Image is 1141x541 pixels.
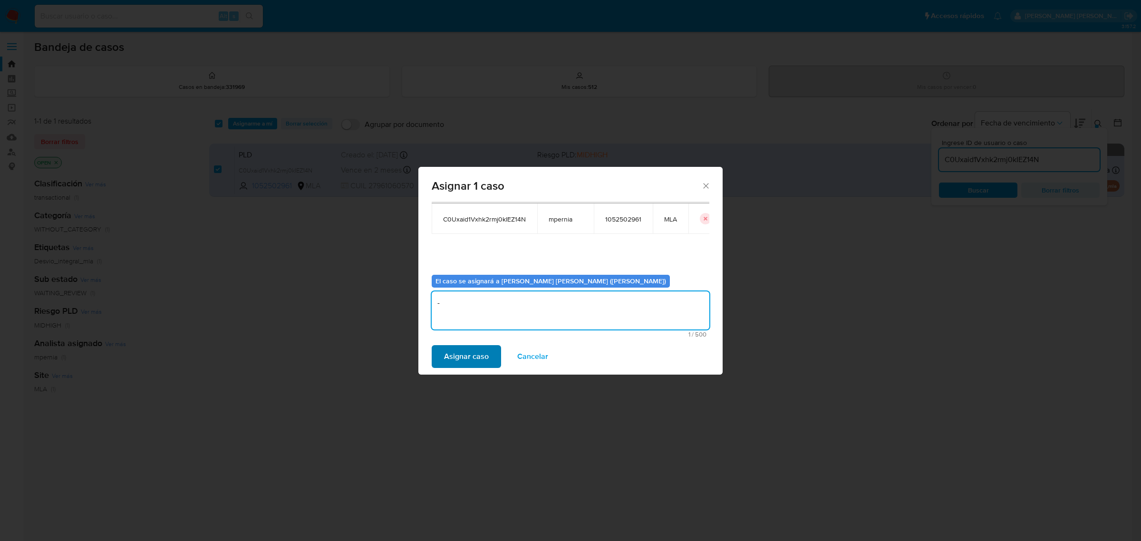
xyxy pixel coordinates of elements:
b: El caso se asignará a [PERSON_NAME] [PERSON_NAME] ([PERSON_NAME]) [435,276,666,286]
button: Cancelar [505,345,561,368]
button: Asignar caso [432,345,501,368]
span: Máximo 500 caracteres [435,331,706,338]
span: MLA [664,215,677,223]
span: Asignar caso [444,346,489,367]
button: icon-button [700,213,711,224]
span: Asignar 1 caso [432,180,701,192]
div: assign-modal [418,167,723,375]
span: Cancelar [517,346,548,367]
button: Cerrar ventana [701,181,710,190]
span: mpernia [549,215,582,223]
span: C0Uxaid1Vxhk2rmj0kIEZ14N [443,215,526,223]
span: 1052502961 [605,215,641,223]
textarea: - [432,291,709,329]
